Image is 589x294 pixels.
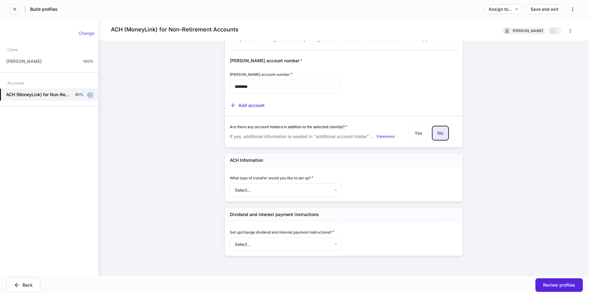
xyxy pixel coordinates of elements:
[230,238,341,251] div: Select...
[6,278,40,292] button: Back
[6,58,42,64] p: [PERSON_NAME]
[513,28,543,34] div: [PERSON_NAME]
[230,124,395,130] div: Are there any account holders in addition to the selected client(s)?
[230,175,314,181] h6: What type of transfer would you like to set up?
[376,135,395,138] div: View more
[230,102,265,108] button: Add account
[230,211,319,218] h5: Dividend and interest payment instructions
[535,278,583,292] button: Review profiles
[485,4,523,14] button: Assign to...
[230,58,380,64] div: [PERSON_NAME] account number
[230,157,263,163] h5: ACH Information
[230,133,375,140] p: If yes, additional information is needed in "additional account holder" section below.
[543,283,575,287] div: Review profiles
[14,282,33,288] div: Back
[489,7,519,11] div: Assign to...
[75,92,83,97] p: 80%
[7,78,24,88] div: Accounts
[230,183,341,197] div: Select...
[376,133,395,140] button: Viewmore
[230,229,335,235] h6: Set up/change dividend and interest payment instructions?
[75,28,98,38] button: Change
[530,7,559,11] div: Save and exit
[83,59,93,64] p: 100%
[6,92,70,98] h5: ACH (MoneyLink) for Non-Retirement Accounts
[79,31,94,35] div: Change
[30,6,58,12] h5: Build profiles
[7,44,18,55] div: Client
[526,4,563,14] button: Save and exit
[230,71,293,77] h6: [PERSON_NAME] account number
[111,26,238,33] h4: ACH (MoneyLink) for Non-Retirement Accounts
